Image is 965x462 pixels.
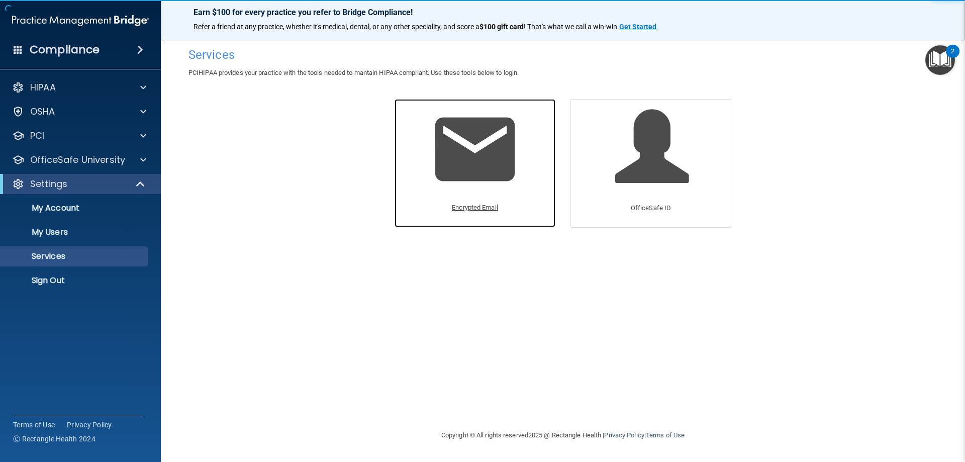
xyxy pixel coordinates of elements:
[619,23,656,31] strong: Get Started
[194,8,932,17] p: Earn $100 for every practice you refer to Bridge Compliance!
[925,45,955,75] button: Open Resource Center, 2 new notifications
[12,81,146,94] a: HIPAA
[951,51,954,64] div: 2
[7,275,144,286] p: Sign Out
[379,419,746,451] div: Copyright © All rights reserved 2025 @ Rectangle Health | |
[7,203,144,213] p: My Account
[188,48,937,61] h4: Services
[12,11,149,31] img: PMB logo
[30,106,55,118] p: OSHA
[30,130,44,142] p: PCI
[188,69,519,76] span: PCIHIPAA provides your practice with the tools needed to mantain HIPAA compliant. Use these tools...
[7,251,144,261] p: Services
[524,23,619,31] span: ! That's what we call a win-win.
[479,23,524,31] strong: $100 gift card
[12,130,146,142] a: PCI
[631,202,671,214] p: OfficeSafe ID
[604,431,644,439] a: Privacy Policy
[395,99,555,227] a: Encrypted Email Encrypted Email
[570,99,731,227] a: OfficeSafe ID
[30,178,67,190] p: Settings
[67,420,112,430] a: Privacy Policy
[30,154,125,166] p: OfficeSafe University
[646,431,685,439] a: Terms of Use
[13,420,55,430] a: Terms of Use
[7,227,144,237] p: My Users
[30,81,56,94] p: HIPAA
[427,102,523,197] img: Encrypted Email
[13,434,95,444] span: Ⓒ Rectangle Health 2024
[30,43,100,57] h4: Compliance
[12,178,146,190] a: Settings
[12,106,146,118] a: OSHA
[12,154,146,166] a: OfficeSafe University
[194,23,479,31] span: Refer a friend at any practice, whether it's medical, dental, or any other speciality, and score a
[619,23,658,31] a: Get Started
[452,202,498,214] p: Encrypted Email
